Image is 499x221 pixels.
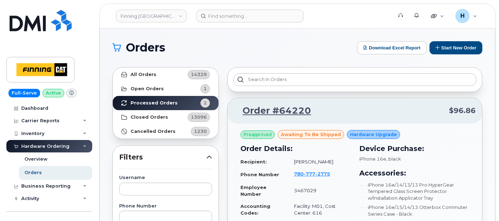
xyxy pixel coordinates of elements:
[449,106,476,116] span: $96.86
[204,85,207,92] span: 1
[386,156,401,162] span: , black
[113,82,218,96] a: Open Orders1
[233,73,476,86] input: Search in orders
[204,99,207,106] span: 2
[113,110,218,124] a: Closed Orders13096
[131,72,156,77] strong: All Orders
[131,114,168,120] strong: Closed Orders
[240,143,351,154] h3: Order Details:
[240,172,279,177] strong: Phone Number
[288,181,351,200] td: 3467029
[359,156,386,162] span: iPhone 16e
[429,41,482,54] button: Start New Order
[294,171,330,177] span: 780
[191,114,207,120] span: 13096
[240,203,270,216] strong: Accounting Codes:
[126,42,165,53] span: Orders
[359,143,470,154] h3: Device Purchase:
[294,171,339,177] a: 7807772775
[113,96,218,110] a: Processed Orders2
[240,184,266,197] strong: Employee Number
[315,171,330,177] span: 2775
[359,182,470,201] li: iPhone 16e/14/13/13 Pro HyperGear Tempered Glass Screen Protector w/Installation Applicator Tray
[288,156,351,168] td: [PERSON_NAME]
[119,176,212,180] label: Username
[359,204,470,217] li: iPhone 16e/15/14/13 Otterbox Commuter Series Case - Black
[304,171,315,177] span: 777
[281,131,341,138] span: awaiting to be shipped
[350,131,397,138] span: Hardware Upgrade
[191,71,207,78] span: 14329
[357,41,427,54] button: Download Excel Report
[240,159,267,165] strong: Recipient:
[288,200,351,219] td: Facility: M01, Cost Center: 616
[113,68,218,82] a: All Orders14329
[244,131,272,138] span: Preapproved
[131,86,164,92] strong: Open Orders
[131,100,178,106] strong: Processed Orders
[113,124,218,139] a: Cancelled Orders1230
[194,128,207,135] span: 1230
[234,104,311,117] a: Order #64220
[119,152,206,162] span: Filters
[359,168,470,178] h3: Accessories:
[119,204,212,209] label: Phone Number
[131,129,176,134] strong: Cancelled Orders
